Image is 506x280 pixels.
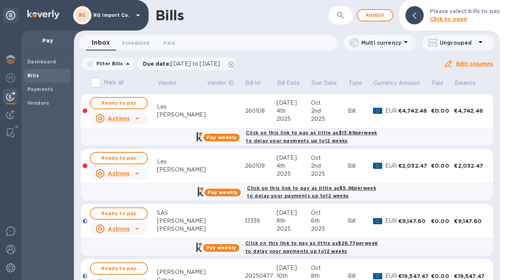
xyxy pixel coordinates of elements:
[455,79,476,87] p: Balance
[277,264,311,272] div: [DATE]
[92,37,110,48] span: Inbox
[440,39,476,47] p: Ungrouped
[431,272,454,280] div: €0.00
[27,73,39,78] b: Bills
[157,111,207,119] div: [PERSON_NAME]
[3,8,18,23] div: Unpin categories
[157,103,207,111] div: Les
[385,162,398,170] p: EUR
[357,9,393,21] button: Addbill
[431,107,454,115] div: €0.00
[277,272,311,280] div: 10th
[385,217,398,225] p: EUR
[311,162,348,170] div: 2nd
[398,107,431,115] div: €4,742.46
[311,209,348,217] div: Oct
[399,79,430,87] span: Amount
[277,225,311,233] div: 2025
[431,217,454,225] div: €0.00
[6,73,15,83] img: Foreign exchange
[277,217,311,225] div: 8th
[97,99,141,108] span: Ready to pay
[27,100,50,106] b: Vendors
[430,8,500,14] b: Please select bills to pay
[349,79,372,87] span: Type
[311,170,348,178] div: 2025
[348,272,373,280] div: Bill
[246,130,377,144] b: Click on this link to pay as little as $13.89 per week to delay your payments up to 12 weeks
[157,158,207,166] div: Les
[27,10,59,19] img: Logo
[157,225,207,233] div: [PERSON_NAME]
[206,245,236,251] b: Pay weekly
[245,162,277,170] div: 260109
[90,152,148,164] button: Ready to pay
[27,86,53,92] b: Payments
[157,217,207,225] div: [PERSON_NAME]
[108,115,130,121] u: Actions
[247,185,376,199] b: Click on this link to pay as little as $5.96 per week to delay your payments up to 12 weeks
[245,107,277,115] div: 260108
[207,134,237,140] b: Pay weekly
[277,79,310,87] span: Bill Date
[158,79,187,87] span: Vendor
[277,115,311,123] div: 2025
[157,268,207,276] div: [PERSON_NAME]
[163,39,175,47] span: Paid
[454,217,487,225] div: €9,147.60
[143,60,224,68] p: Due date :
[361,39,401,47] p: Multi currency
[311,107,348,115] div: 2nd
[432,79,453,87] span: Paid
[245,79,271,87] span: Bill №
[311,154,348,162] div: Oct
[399,79,420,87] p: Amount
[97,154,141,163] span: Ready to pay
[245,79,261,87] p: Bill №
[157,166,207,174] div: [PERSON_NAME]
[245,272,277,280] div: 20250477
[277,99,311,107] div: [DATE]
[155,7,184,23] h1: Bills
[348,217,373,225] div: Bill
[245,217,277,225] div: 17339
[90,97,148,109] button: Ready to pay
[385,272,398,280] p: EUR
[311,217,348,225] div: 6th
[122,39,149,47] span: Scheduled
[430,16,468,22] b: Click to open
[311,99,348,107] div: Oct
[27,59,56,65] b: Dashboard
[277,209,311,217] div: [DATE]
[27,37,68,44] p: Pay
[158,79,177,87] p: Vendor
[398,217,431,225] div: €9,147.60
[455,79,486,87] span: Balance
[311,272,348,280] div: 8th
[104,79,123,87] p: Mark all
[108,170,130,176] u: Actions
[373,79,397,87] p: Currency
[277,107,311,115] div: 4th
[93,13,131,18] p: RG Import Co.
[454,107,487,115] div: €4,742.46
[277,154,311,162] div: [DATE]
[348,107,373,115] div: Bill
[311,225,348,233] div: 2025
[349,79,362,87] p: Type
[97,264,141,273] span: Ready to pay
[311,264,348,272] div: Oct
[137,58,237,70] div: Due date:[DATE] to [DATE]
[398,272,431,280] div: €19,547.47
[454,162,487,170] div: €2,032.47
[245,240,378,254] b: Click on this link to pay as little as $26.77 per week to delay your payments up to 12 weeks
[93,60,123,67] p: Filter Bills
[398,162,431,170] div: €2,032.47
[108,226,130,232] u: Actions
[79,12,86,18] b: RC
[90,207,148,220] button: Ready to pay
[431,162,454,170] div: €0.00
[208,189,238,195] b: Pay weekly
[277,162,311,170] div: 4th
